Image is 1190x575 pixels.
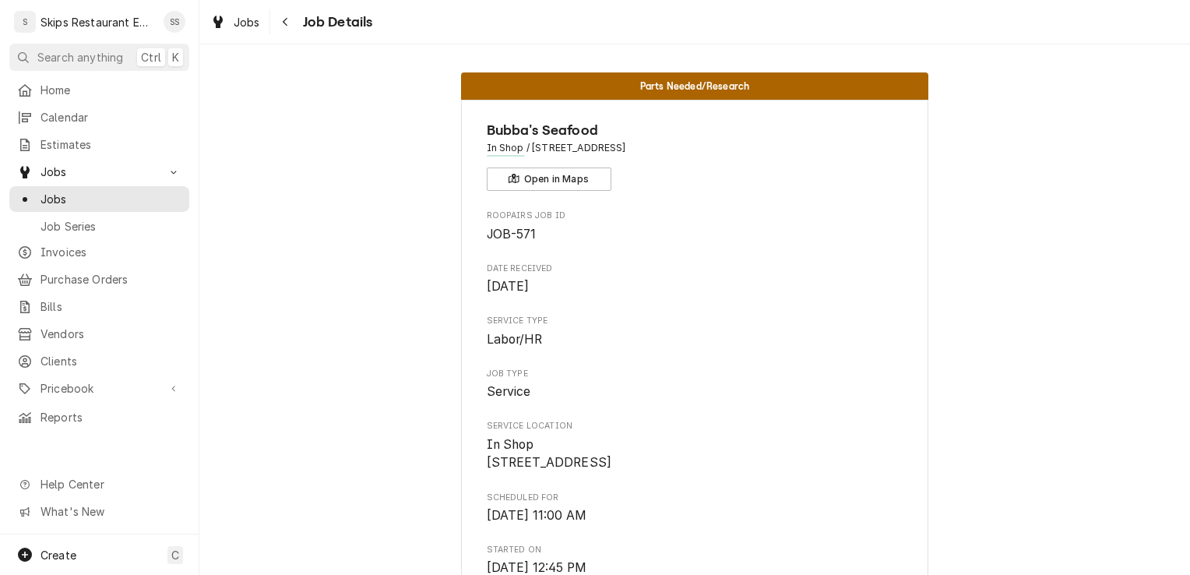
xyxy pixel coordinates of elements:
span: Job Type [487,383,903,401]
span: Date Received [487,277,903,296]
a: Go to Pricebook [9,376,189,401]
span: Service Location [487,420,903,432]
span: Job Series [40,218,181,235]
span: [DATE] 12:45 PM [487,560,586,575]
a: Purchase Orders [9,266,189,292]
span: [DATE] 11:00 AM [487,508,586,523]
div: Shan Skipper's Avatar [164,11,185,33]
span: Jobs [40,164,158,180]
span: Parts Needed/Research [640,81,749,91]
a: Jobs [204,9,266,35]
span: Scheduled For [487,492,903,504]
span: In Shop [STREET_ADDRESS] [487,437,612,471]
span: Jobs [234,14,260,30]
span: Job Type [487,368,903,380]
button: Search anythingCtrlK [9,44,189,71]
span: Search anything [37,49,123,65]
span: [DATE] [487,279,530,294]
a: Invoices [9,239,189,265]
span: Ctrl [141,49,161,65]
a: Clients [9,348,189,374]
div: Date Received [487,263,903,296]
a: Home [9,77,189,103]
div: Roopairs Job ID [487,210,903,243]
a: Job Series [9,213,189,239]
span: Address [487,141,903,155]
span: Service [487,384,531,399]
a: Reports [9,404,189,430]
div: Scheduled For [487,492,903,525]
span: Purchase Orders [40,271,181,287]
button: Open in Maps [487,168,611,191]
span: Pricebook [40,380,158,397]
span: Roopairs Job ID [487,210,903,222]
span: Bills [40,298,181,315]
span: Roopairs Job ID [487,225,903,244]
div: S [14,11,36,33]
span: Vendors [40,326,181,342]
span: K [172,49,179,65]
span: Job Details [298,12,373,33]
div: Client Information [487,120,903,191]
span: Help Center [40,476,180,492]
span: Reports [40,409,181,425]
span: Name [487,120,903,141]
div: Service Location [487,420,903,472]
div: Skips Restaurant Equipment [40,14,155,30]
a: Go to Jobs [9,159,189,185]
span: Estimates [40,136,181,153]
span: Service Type [487,315,903,327]
span: What's New [40,503,180,520]
a: Jobs [9,186,189,212]
div: SS [164,11,185,33]
a: Calendar [9,104,189,130]
div: Status [461,72,928,100]
a: Go to Help Center [9,471,189,497]
span: Calendar [40,109,181,125]
span: Home [40,82,181,98]
div: Service Type [487,315,903,348]
a: Bills [9,294,189,319]
span: Date Received [487,263,903,275]
span: Service Location [487,436,903,472]
button: Navigate back [273,9,298,34]
span: Invoices [40,244,181,260]
span: Started On [487,544,903,556]
span: Create [40,549,76,562]
span: C [171,547,179,563]
a: Go to What's New [9,499,189,524]
span: Scheduled For [487,506,903,525]
a: Estimates [9,132,189,157]
span: Service Type [487,330,903,349]
div: Job Type [487,368,903,401]
span: Clients [40,353,181,369]
span: JOB-571 [487,227,537,242]
span: Jobs [40,191,181,207]
span: Labor/HR [487,332,542,347]
a: Vendors [9,321,189,347]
